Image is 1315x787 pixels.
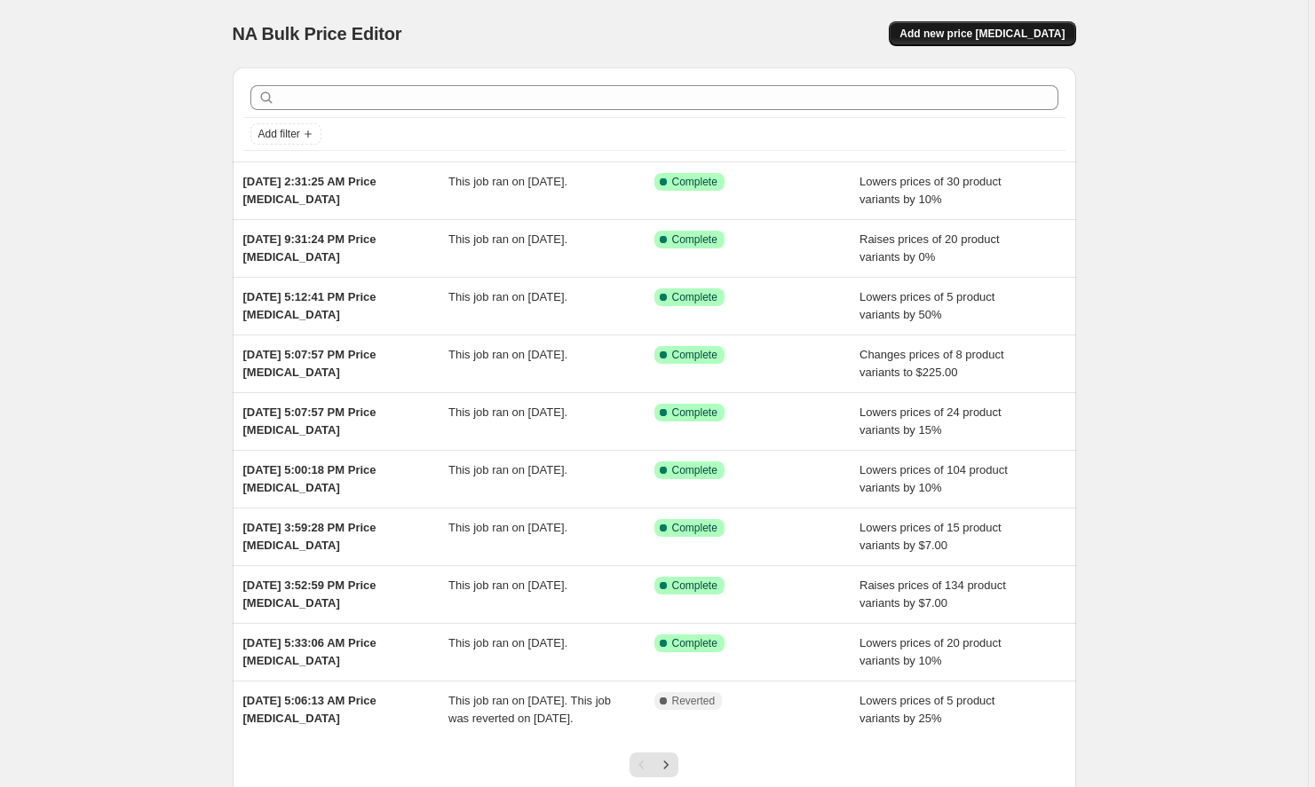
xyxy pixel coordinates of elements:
[899,27,1065,41] span: Add new price [MEDICAL_DATA]
[860,175,1002,206] span: Lowers prices of 30 product variants by 10%
[672,290,717,304] span: Complete
[860,290,994,321] span: Lowers prices of 5 product variants by 50%
[243,348,376,379] span: [DATE] 5:07:57 PM Price [MEDICAL_DATA]
[448,348,567,361] span: This job ran on [DATE].
[654,752,678,777] button: Next
[860,348,1004,379] span: Changes prices of 8 product variants to $225.00
[672,175,717,189] span: Complete
[860,463,1008,494] span: Lowers prices of 104 product variants by 10%
[672,232,717,247] span: Complete
[672,636,717,650] span: Complete
[243,405,376,437] span: [DATE] 5:07:57 PM Price [MEDICAL_DATA]
[233,24,402,43] span: NA Bulk Price Editor
[860,521,1002,552] span: Lowers prices of 15 product variants by $7.00
[243,175,376,206] span: [DATE] 2:31:25 AM Price [MEDICAL_DATA]
[243,290,376,321] span: [DATE] 5:12:41 PM Price [MEDICAL_DATA]
[889,21,1075,46] button: Add new price [MEDICAL_DATA]
[243,521,376,552] span: [DATE] 3:59:28 PM Price [MEDICAL_DATA]
[448,290,567,303] span: This job ran on [DATE].
[243,636,376,667] span: [DATE] 5:33:06 AM Price [MEDICAL_DATA]
[860,232,1000,264] span: Raises prices of 20 product variants by 0%
[243,694,376,725] span: [DATE] 5:06:13 AM Price [MEDICAL_DATA]
[672,694,716,708] span: Reverted
[672,578,717,593] span: Complete
[860,694,994,725] span: Lowers prices of 5 product variants by 25%
[448,521,567,534] span: This job ran on [DATE].
[860,405,1002,437] span: Lowers prices of 24 product variants by 15%
[672,463,717,477] span: Complete
[630,752,678,777] nav: Pagination
[448,405,567,419] span: This job ran on [DATE].
[448,175,567,188] span: This job ran on [DATE].
[448,232,567,246] span: This job ran on [DATE].
[448,636,567,649] span: This job ran on [DATE].
[243,578,376,610] span: [DATE] 3:52:59 PM Price [MEDICAL_DATA]
[448,578,567,592] span: This job ran on [DATE].
[672,521,717,535] span: Complete
[860,636,1002,667] span: Lowers prices of 20 product variants by 10%
[243,463,376,494] span: [DATE] 5:00:18 PM Price [MEDICAL_DATA]
[448,694,611,725] span: This job ran on [DATE]. This job was reverted on [DATE].
[448,463,567,476] span: This job ran on [DATE].
[250,123,321,145] button: Add filter
[672,348,717,362] span: Complete
[243,232,376,264] span: [DATE] 9:31:24 PM Price [MEDICAL_DATA]
[672,405,717,420] span: Complete
[258,127,300,141] span: Add filter
[860,578,1006,610] span: Raises prices of 134 product variants by $7.00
